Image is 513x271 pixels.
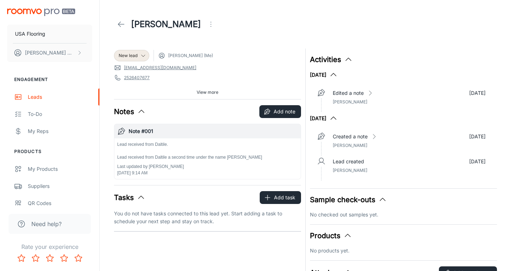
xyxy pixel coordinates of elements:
button: Rate 3 star [43,251,57,265]
p: Lead created [333,158,364,165]
p: No products yet. [310,247,497,255]
button: [DATE] [310,114,338,123]
a: [EMAIL_ADDRESS][DOMAIN_NAME] [124,65,196,71]
span: [PERSON_NAME] [333,99,367,104]
div: QR Codes [28,199,92,207]
p: [DATE] [469,89,486,97]
p: [DATE] [469,158,486,165]
button: USA Flooring [7,25,92,43]
div: Leads [28,93,92,101]
div: My Products [28,165,92,173]
span: View more [197,89,218,96]
p: [DATE] [469,133,486,140]
p: Lead received from Daltile. Lead received from Daltile a second time under the name [PERSON_NAME] [117,141,262,160]
p: [PERSON_NAME] Worthington [25,49,75,57]
span: Need help? [31,220,62,228]
div: Suppliers [28,182,92,190]
button: Open menu [204,17,218,31]
img: Roomvo PRO Beta [7,9,75,16]
button: [DATE] [310,71,338,79]
p: No checked out samples yet. [310,211,497,219]
p: Created a note [333,133,368,140]
h6: Note #001 [129,127,298,135]
button: Add note [259,105,301,118]
span: [PERSON_NAME] (Me) [168,52,213,59]
p: USA Flooring [15,30,45,38]
div: My Reps [28,127,92,135]
p: You do not have tasks connected to this lead yet. Start adding a task to schedule your next step ... [114,210,301,225]
p: Rate your experience [6,242,94,251]
button: View more [194,87,221,98]
button: Rate 5 star [71,251,85,265]
p: [DATE] 9:14 AM [117,170,262,176]
button: Sample check-outs [310,194,387,205]
p: Last updated by [PERSON_NAME] [117,163,262,170]
button: Rate 2 star [28,251,43,265]
span: New lead [119,52,138,59]
div: To-do [28,110,92,118]
span: [PERSON_NAME] [333,168,367,173]
p: Edited a note [333,89,364,97]
a: 2526407677 [124,75,150,81]
button: Rate 1 star [14,251,28,265]
button: [PERSON_NAME] Worthington [7,44,92,62]
button: Notes [114,106,146,117]
button: Products [310,230,352,241]
button: Note #001Lead received from Daltile. Lead received from Daltile a second time under the name [PER... [114,124,301,179]
button: Add task [260,191,301,204]
button: Rate 4 star [57,251,71,265]
button: Activities [310,54,353,65]
button: Tasks [114,192,145,203]
div: New lead [114,50,149,61]
h1: [PERSON_NAME] [131,18,201,31]
span: [PERSON_NAME] [333,143,367,148]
